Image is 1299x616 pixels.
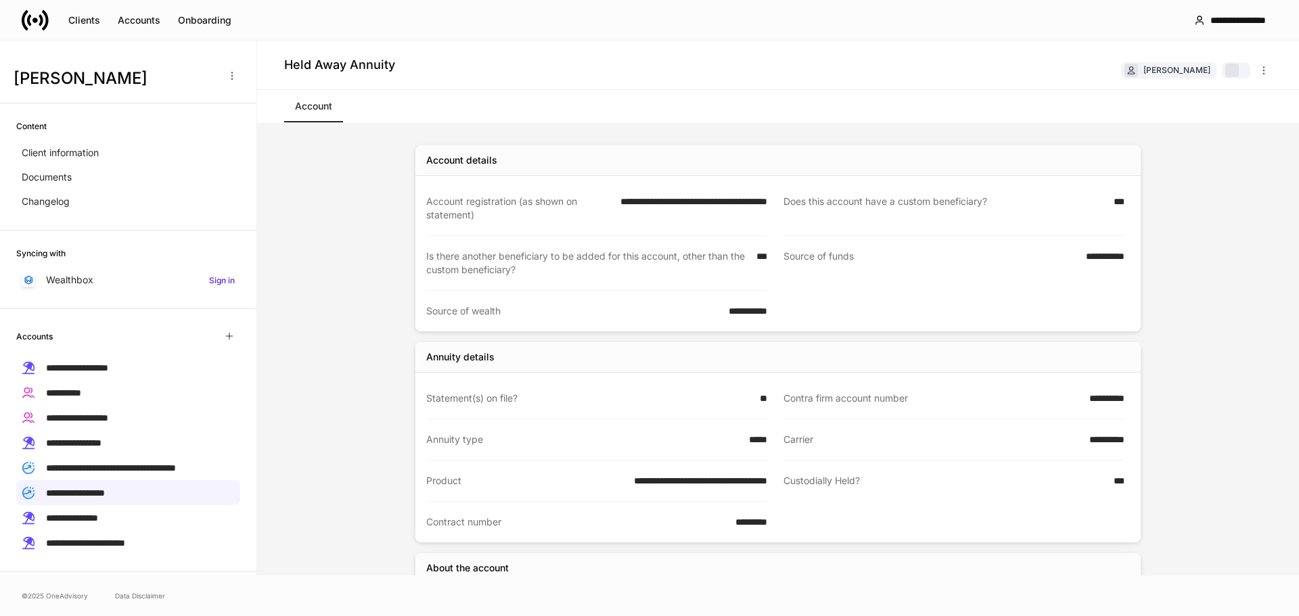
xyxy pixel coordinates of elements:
[426,561,509,575] div: About the account
[284,57,395,73] h4: Held Away Annuity
[46,273,93,287] p: Wealthbox
[426,304,721,318] div: Source of wealth
[16,268,240,292] a: WealthboxSign in
[16,330,53,343] h6: Accounts
[284,90,343,122] a: Account
[22,146,99,160] p: Client information
[783,474,1106,488] div: Custodially Held?
[16,141,240,165] a: Client information
[783,195,1106,222] div: Does this account have a custom beneficiary?
[783,250,1078,277] div: Source of funds
[426,250,748,277] div: Is there another beneficiary to be added for this account, other than the custom beneficiary?
[16,165,240,189] a: Documents
[115,590,165,601] a: Data Disclaimer
[118,14,160,27] div: Accounts
[68,14,100,27] div: Clients
[209,274,235,287] h6: Sign in
[426,515,727,529] div: Contract number
[22,170,72,184] p: Documents
[16,120,47,133] h6: Content
[1143,64,1210,76] div: [PERSON_NAME]
[426,392,752,405] div: Statement(s) on file?
[60,9,109,31] button: Clients
[22,590,88,601] span: © 2025 OneAdvisory
[783,392,1081,405] div: Contra firm account number
[16,247,66,260] h6: Syncing with
[426,474,626,488] div: Product
[426,350,495,364] div: Annuity details
[169,9,240,31] button: Onboarding
[426,153,497,167] div: Account details
[426,433,741,446] div: Annuity type
[783,433,1081,446] div: Carrier
[178,14,231,27] div: Onboarding
[14,68,216,89] h3: [PERSON_NAME]
[426,195,612,222] div: Account registration (as shown on statement)
[22,195,70,208] p: Changelog
[16,189,240,214] a: Changelog
[109,9,169,31] button: Accounts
